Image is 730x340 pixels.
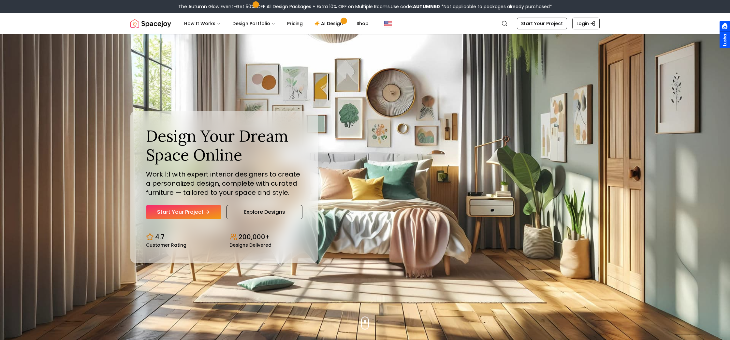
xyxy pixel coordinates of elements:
div: Design stats [146,227,302,247]
a: AI Design [309,17,350,30]
span: *Not applicable to packages already purchased* [440,3,552,10]
button: Design Portfolio [227,17,281,30]
div: The Autumn Glow Event-Get 50% OFF All Design Packages + Extra 10% OFF on Multiple Rooms. [178,3,552,10]
a: Start Your Project [146,205,221,219]
nav: Main [179,17,374,30]
a: Start Your Project [517,18,567,29]
h1: Design Your Dream Space Online [146,127,302,164]
p: Work 1:1 with expert interior designers to create a personalized design, complete with curated fu... [146,170,302,197]
b: AUTUMN50 [413,3,440,10]
small: Designs Delivered [229,243,271,247]
small: Customer Rating [146,243,186,247]
a: Spacejoy [130,17,171,30]
button: How It Works [179,17,226,30]
a: Login [572,18,600,29]
a: Pricing [282,17,308,30]
a: Shop [351,17,374,30]
p: 4.7 [155,232,165,241]
a: Explore Designs [226,205,302,219]
span: Use code: [391,3,440,10]
img: Spacejoy Logo [130,17,171,30]
nav: Global [130,13,600,34]
p: 200,000+ [239,232,270,241]
img: United States [384,20,392,27]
